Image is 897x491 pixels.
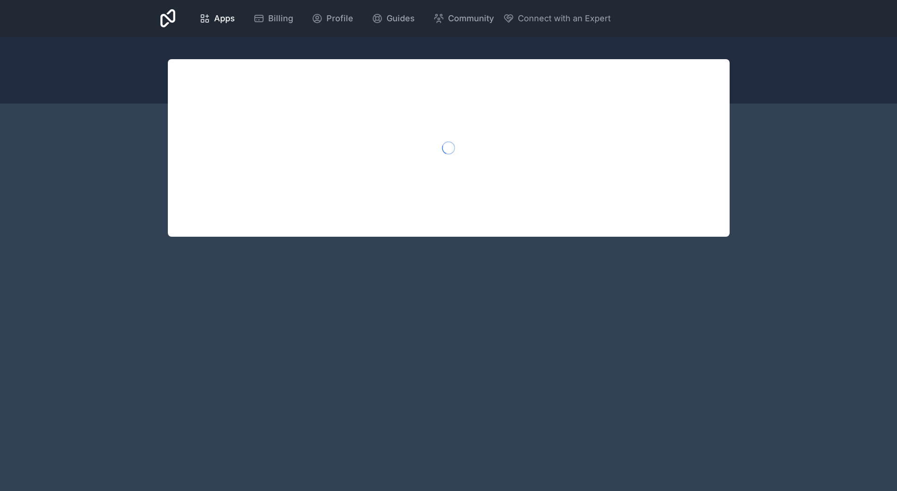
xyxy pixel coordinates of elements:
span: Community [448,12,494,25]
span: Billing [268,12,293,25]
a: Apps [192,8,242,29]
a: Guides [364,8,422,29]
a: Billing [246,8,301,29]
button: Connect with an Expert [503,12,611,25]
span: Apps [214,12,235,25]
span: Connect with an Expert [518,12,611,25]
span: Guides [387,12,415,25]
a: Profile [304,8,361,29]
span: Profile [326,12,353,25]
a: Community [426,8,501,29]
